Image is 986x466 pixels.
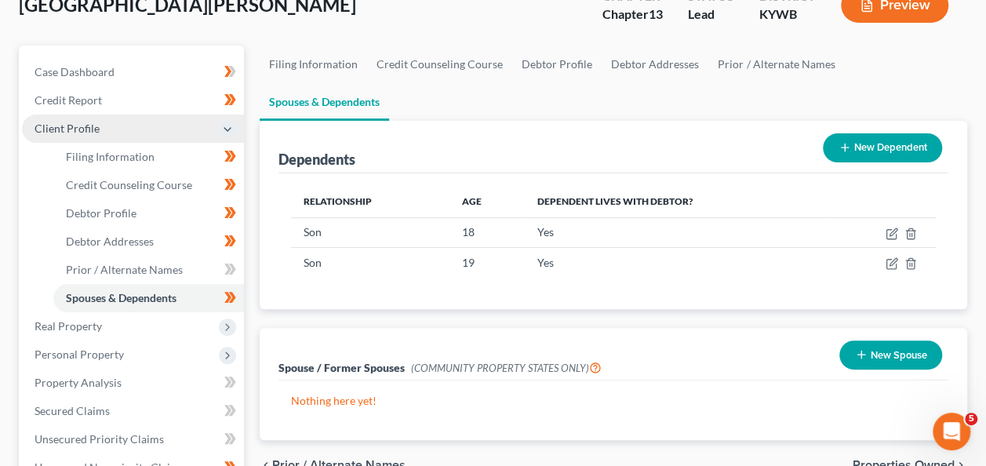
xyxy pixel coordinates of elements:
td: Son [291,217,449,247]
span: Property Analysis [35,376,122,389]
span: Unsecured Priority Claims [35,432,164,446]
a: Prior / Alternate Names [708,46,844,83]
button: New Spouse [839,340,942,370]
th: Age [449,186,524,217]
span: Debtor Addresses [66,235,154,248]
a: Spouses & Dependents [53,284,244,312]
span: Real Property [35,319,102,333]
span: (COMMUNITY PROPERTY STATES ONLY) [411,362,602,374]
td: Son [291,248,449,278]
button: New Dependent [823,133,942,162]
a: Credit Counseling Course [367,46,512,83]
a: Filing Information [260,46,367,83]
span: Case Dashboard [35,65,115,78]
span: Secured Claims [35,404,110,417]
td: 19 [449,248,524,278]
a: Case Dashboard [22,58,244,86]
div: Dependents [278,150,355,169]
a: Debtor Addresses [602,46,708,83]
span: Debtor Profile [66,206,136,220]
th: Dependent lives with debtor? [525,186,830,217]
a: Spouses & Dependents [260,83,389,121]
a: Debtor Profile [53,199,244,228]
a: Unsecured Priority Claims [22,425,244,453]
span: Spouses & Dependents [66,291,176,304]
a: Prior / Alternate Names [53,256,244,284]
a: Property Analysis [22,369,244,397]
div: KYWB [759,5,816,24]
th: Relationship [291,186,449,217]
a: Credit Report [22,86,244,115]
p: Nothing here yet! [291,393,936,409]
span: Client Profile [35,122,100,135]
td: 18 [449,217,524,247]
span: Personal Property [35,348,124,361]
span: Credit Counseling Course [66,178,192,191]
a: Filing Information [53,143,244,171]
a: Credit Counseling Course [53,171,244,199]
a: Debtor Profile [512,46,602,83]
a: Debtor Addresses [53,228,244,256]
div: Chapter [602,5,663,24]
span: 13 [649,6,663,21]
span: Spouse / Former Spouses [278,361,405,374]
span: Credit Report [35,93,102,107]
span: Filing Information [66,150,155,163]
div: Lead [688,5,734,24]
iframe: Intercom live chat [933,413,970,450]
a: Secured Claims [22,397,244,425]
span: Prior / Alternate Names [66,263,183,276]
span: 5 [965,413,977,425]
td: Yes [525,248,830,278]
td: Yes [525,217,830,247]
